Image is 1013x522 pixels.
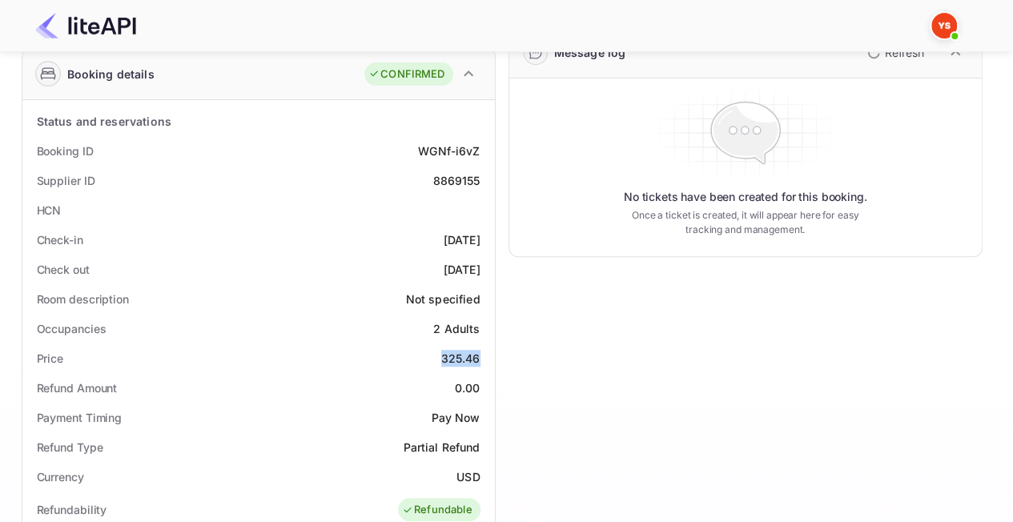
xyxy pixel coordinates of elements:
div: 8869155 [432,172,480,189]
div: Room description [37,291,129,307]
div: Refundability [37,501,107,518]
p: No tickets have been created for this booking. [624,189,867,205]
div: Partial Refund [403,439,480,456]
button: Refresh [858,40,931,66]
div: Payment Timing [37,409,123,426]
img: Yandex Support [931,13,957,38]
div: Pay Now [431,409,480,426]
div: [DATE] [444,231,480,248]
div: Refundable [402,502,472,518]
div: 325.46 [441,350,480,367]
div: Currency [37,468,84,485]
p: Refresh [885,44,924,61]
p: Once a ticket is created, it will appear here for easy tracking and management. [619,208,872,237]
div: Refund Amount [37,379,118,396]
div: Booking ID [37,143,94,159]
div: Check out [37,261,90,278]
div: CONFIRMED [368,66,444,82]
div: Refund Type [37,439,103,456]
div: HCN [37,202,62,219]
div: 2 Adults [433,320,480,337]
div: Check-in [37,231,83,248]
div: WGNf-i6vZ [418,143,480,159]
div: Not specified [406,291,480,307]
div: 0.00 [455,379,480,396]
img: LiteAPI Logo [35,13,136,38]
div: [DATE] [444,261,480,278]
div: Supplier ID [37,172,95,189]
div: Occupancies [37,320,107,337]
div: Message log [554,44,626,61]
div: Booking details [67,66,155,82]
div: USD [456,468,480,485]
div: Status and reservations [37,113,171,130]
div: Price [37,350,64,367]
